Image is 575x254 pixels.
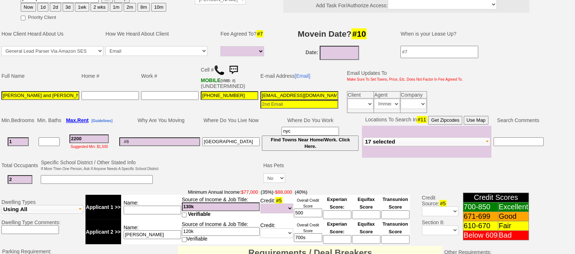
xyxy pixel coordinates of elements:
td: How We Heard About Client [104,23,216,45]
input: Ask Customer: Do You Know Your Transunion Credit Score [381,235,410,244]
td: Fee Agreed To? [219,23,267,45]
td: | [366,97,539,146]
nobr: Locations To Search In [365,117,488,122]
center: [GEOGRAPHIC_DATA], [GEOGRAPHIC_DATA] 10805 1 Bedroom, 1 Bathroom [127,101,257,126]
td: 6 [6,28,38,98]
span: #10 [351,28,367,39]
button: Get Zipcodes [428,116,462,125]
input: Ask Customer: Do You Know Your Transunion Credit Score [381,210,410,219]
th: Property: activate to sort column ascending [38,12,123,28]
td: Credit: [260,195,294,219]
td: Excellent [498,202,529,212]
center: [GEOGRAPHIC_DATA] 1 Bedroom, 1 Bathroom [127,31,257,47]
td: 700-850 [463,202,498,212]
td: Where Do You Live Now [201,115,261,126]
font: Equifax Score [358,197,375,210]
td: Where Do You Work [261,115,360,126]
input: #8 [202,137,260,146]
img: sms.png [226,63,241,77]
input: #3 [69,134,109,143]
td: Good [498,212,529,221]
font: Overall Credit Score [297,223,319,233]
center: $1,949.00 / Month [265,101,362,109]
td: 610-670 [463,221,498,231]
td: Specific School District / Other Stated Info [40,158,159,172]
input: #6 [119,137,200,146]
input: #7 [400,46,478,58]
button: 2 wks [91,3,108,12]
a: [Guidelines] [91,117,112,123]
td: Name: [121,219,181,244]
input: Ask Customer: Do You Know Your Experian Credit Score [323,210,351,219]
a: # 8473 [62,60,99,93]
button: 1wk [75,3,89,12]
input: 2nd Email [260,100,338,109]
button: 17 selected [363,137,490,146]
td: 671-699 [463,212,498,221]
font: (VMB: #) [220,79,235,83]
button: 2m [124,3,136,12]
input: Ask Customer: Do You Know Your Experian Credit Score [323,235,351,244]
small: # 8473 [73,88,88,93]
font: $77,000 [241,189,258,195]
button: 8m [137,3,150,12]
font: Experian Score: [327,197,347,210]
td: | [366,28,539,98]
a: Create Offer To Lease [370,101,427,108]
td: Credit: [260,219,294,244]
img: call.png [214,65,225,76]
td: Agent [374,91,400,98]
td: Min. Baths [36,115,62,126]
font: Suggested Min: $1,500 [71,145,108,149]
font: MOBILE [201,77,220,83]
td: Name: [121,195,181,219]
input: Ask Customer: Do You Know Your Equifax Credit Score [352,235,380,244]
td: Home # [80,62,140,90]
font: Overall Credit Score [297,198,319,208]
font: Make Sure To Set Towns, Price, Etc. Does Not Factor In Fee Agreed To. [347,77,463,81]
td: Fair [498,221,529,231]
td: Cell # (UNDETERMINED) [200,62,259,90]
font: Equifax Score [358,221,375,234]
center: Available [42,31,119,94]
button: 1m [110,3,122,12]
b: Date: [306,49,318,55]
td: Company [400,91,427,98]
td: Source of Income & Job Title: Verifiable [181,219,260,244]
span: Rent [77,117,89,123]
td: Work # [140,62,200,90]
button: Find Towns Near Home/Work. Click Here. [262,136,359,151]
font: Experian Score: [327,221,347,234]
td: Source of Income & Job Title: [181,195,260,219]
th: Price: activate to sort column ascending [261,12,366,28]
button: 3d [63,3,73,12]
b: T-Mobile USA, Inc. [201,77,235,83]
a: Create Offer To Lease [370,31,427,37]
td: How Client Heard About Us [0,23,104,45]
td: 5 [6,97,38,146]
td: Below 609 [463,231,498,240]
label: Priority Client [21,12,56,21]
h3: Movein Date? [272,27,392,40]
img: 770672445116966023467082880789.jpg [62,39,99,87]
td: Has Pets [262,158,286,172]
td: E-mail Address [259,62,339,90]
font: Unavailable [65,101,96,108]
td: When is your Lease Up? [393,23,541,45]
span: #7 [256,30,264,37]
td: Total Occupants [0,158,40,172]
a: Remove [428,31,450,37]
span: #5 [275,197,283,204]
button: Use Map [464,116,488,125]
center: $1,795.00 / Month [265,31,362,39]
button: 1d [37,3,48,12]
td: Search Comments [491,115,545,126]
input: Ask Customer: Do You Know Your Equifax Credit Score [352,210,380,219]
b: [Guidelines] [91,119,112,123]
td: Min. [0,115,36,126]
a: [Email] [295,73,310,79]
font: (40%) [295,189,307,195]
font: $88,000 [275,189,292,195]
span: Using All [3,206,27,212]
td: Credit Scores [463,193,529,202]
